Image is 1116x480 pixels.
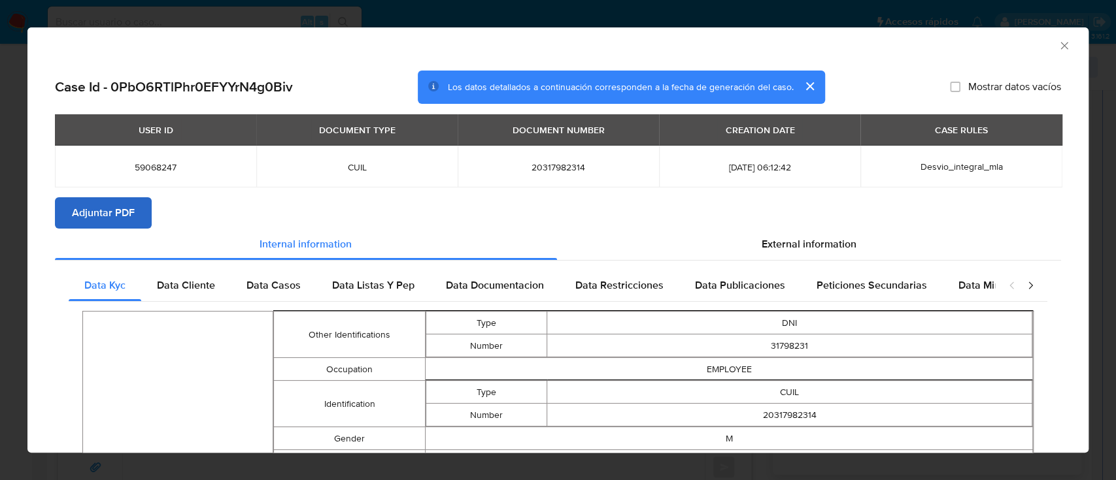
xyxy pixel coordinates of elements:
[547,312,1032,334] td: DNI
[273,427,425,450] td: Gender
[55,229,1061,260] div: Detailed info
[246,278,301,293] span: Data Casos
[72,199,135,227] span: Adjuntar PDF
[332,278,414,293] span: Data Listas Y Pep
[260,236,352,251] span: Internal information
[71,161,241,173] span: 59068247
[817,278,927,293] span: Peticiones Secundarias
[448,80,794,93] span: Los datos detallados a continuación corresponden a la fecha de generación del caso.
[69,270,995,301] div: Detailed internal info
[547,334,1032,357] td: 31798231
[547,381,1032,404] td: CUIL
[426,381,547,404] td: Type
[426,404,547,426] td: Number
[273,312,425,358] td: Other Identifications
[547,404,1032,426] td: 20317982314
[505,119,613,141] div: DOCUMENT NUMBER
[426,312,547,334] td: Type
[473,161,643,173] span: 20317982314
[27,27,1089,453] div: closure-recommendation-modal
[950,82,960,92] input: Mostrar datos vacíos
[311,119,403,141] div: DOCUMENT TYPE
[794,71,825,102] button: cerrar
[1058,39,1070,51] button: Cerrar ventana
[55,197,152,229] button: Adjuntar PDF
[695,278,785,293] span: Data Publicaciones
[717,119,802,141] div: CREATION DATE
[426,427,1033,450] td: M
[272,161,442,173] span: CUIL
[131,119,181,141] div: USER ID
[84,278,126,293] span: Data Kyc
[426,450,1033,473] td: [DATE]
[762,236,856,251] span: External information
[968,80,1061,93] span: Mostrar datos vacíos
[927,119,996,141] div: CASE RULES
[273,450,425,473] td: Birthdate
[426,334,547,357] td: Number
[273,358,425,381] td: Occupation
[55,78,293,95] h2: Case Id - 0PbO6RTlPhr0EFYYrN4g0Biv
[273,381,425,427] td: Identification
[920,160,1002,173] span: Desvio_integral_mla
[157,278,215,293] span: Data Cliente
[446,278,544,293] span: Data Documentacion
[675,161,845,173] span: [DATE] 06:12:42
[958,278,1030,293] span: Data Minoridad
[575,278,664,293] span: Data Restricciones
[426,358,1033,381] td: EMPLOYEE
